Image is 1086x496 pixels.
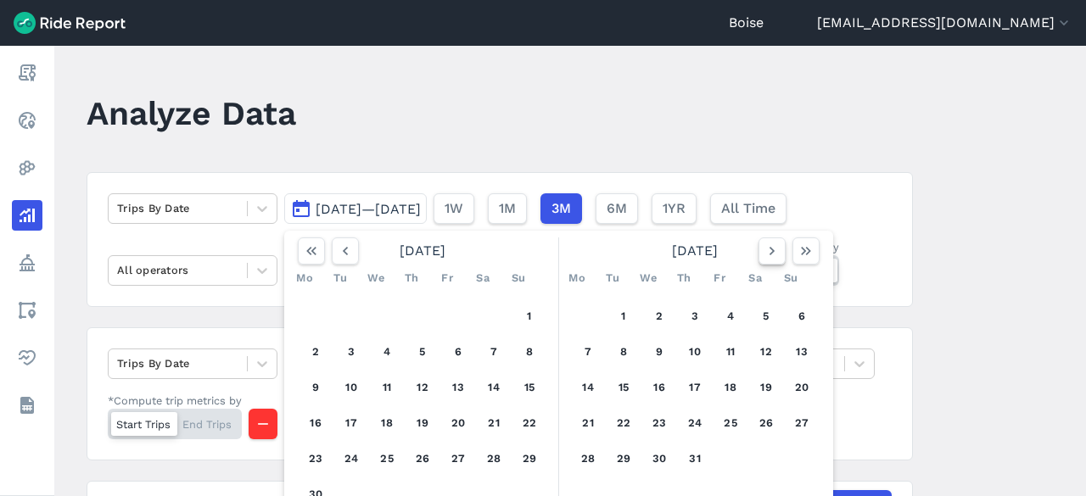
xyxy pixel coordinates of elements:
button: 13 [788,338,815,365]
button: 5 [753,303,780,330]
button: 23 [302,445,329,472]
button: 1 [610,303,637,330]
button: 3M [540,193,582,224]
button: 28 [480,445,507,472]
button: 26 [409,445,436,472]
button: 6 [445,338,472,365]
button: 26 [753,410,780,437]
button: 21 [480,410,507,437]
a: Boise [729,13,764,33]
button: 18 [717,374,744,401]
button: 4 [717,303,744,330]
button: 4 [373,338,400,365]
button: 19 [753,374,780,401]
a: Analyze [12,200,42,231]
button: 15 [610,374,637,401]
button: 25 [717,410,744,437]
button: 14 [574,374,602,401]
a: Heatmaps [12,153,42,183]
div: *Compute trip metrics by [108,393,242,409]
span: [DATE]—[DATE] [316,201,421,217]
span: 1M [499,198,516,219]
button: 6 [788,303,815,330]
button: 8 [610,338,637,365]
button: 3 [681,303,708,330]
button: 1YR [652,193,697,224]
div: [DATE] [291,237,554,265]
button: 5 [409,338,436,365]
span: 1YR [663,198,686,219]
button: 30 [646,445,673,472]
div: Mo [563,265,591,292]
span: 3M [551,198,571,219]
button: 2 [302,338,329,365]
button: 21 [574,410,602,437]
button: 24 [681,410,708,437]
button: 13 [445,374,472,401]
div: Th [670,265,697,292]
span: All Time [721,198,775,219]
a: Report [12,58,42,88]
button: 20 [445,410,472,437]
a: Health [12,343,42,373]
a: Policy [12,248,42,278]
button: 23 [646,410,673,437]
button: 9 [302,374,329,401]
button: 18 [373,410,400,437]
button: 12 [409,374,436,401]
button: 31 [681,445,708,472]
button: 15 [516,374,543,401]
button: 1 [516,303,543,330]
img: Ride Report [14,12,126,34]
button: 28 [574,445,602,472]
a: Datasets [12,390,42,421]
button: 25 [373,445,400,472]
div: Sa [742,265,769,292]
button: 16 [302,410,329,437]
button: [EMAIL_ADDRESS][DOMAIN_NAME] [817,13,1072,33]
button: 20 [788,374,815,401]
button: 17 [338,410,365,437]
button: 22 [610,410,637,437]
button: 8 [516,338,543,365]
div: We [362,265,389,292]
button: 27 [445,445,472,472]
button: 2 [646,303,673,330]
button: 19 [409,410,436,437]
button: 29 [610,445,637,472]
button: 1W [434,193,474,224]
button: 7 [574,338,602,365]
div: We [635,265,662,292]
button: 11 [373,374,400,401]
button: 7 [480,338,507,365]
button: 6M [596,193,638,224]
div: [DATE] [563,237,826,265]
button: 12 [753,338,780,365]
span: 6M [607,198,627,219]
button: 11 [717,338,744,365]
button: 1M [488,193,527,224]
button: 10 [338,374,365,401]
button: 3 [338,338,365,365]
button: [DATE]—[DATE] [284,193,427,224]
button: All Time [710,193,787,224]
button: 10 [681,338,708,365]
span: 1W [445,198,463,219]
button: 24 [338,445,365,472]
a: Realtime [12,105,42,136]
button: 27 [788,410,815,437]
button: 17 [681,374,708,401]
button: 29 [516,445,543,472]
div: Tu [599,265,626,292]
button: 9 [646,338,673,365]
h1: Analyze Data [87,90,296,137]
div: Th [398,265,425,292]
div: Sa [469,265,496,292]
button: 14 [480,374,507,401]
div: Fr [706,265,733,292]
div: Su [777,265,804,292]
div: Su [505,265,532,292]
div: Fr [434,265,461,292]
div: Tu [327,265,354,292]
button: 22 [516,410,543,437]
